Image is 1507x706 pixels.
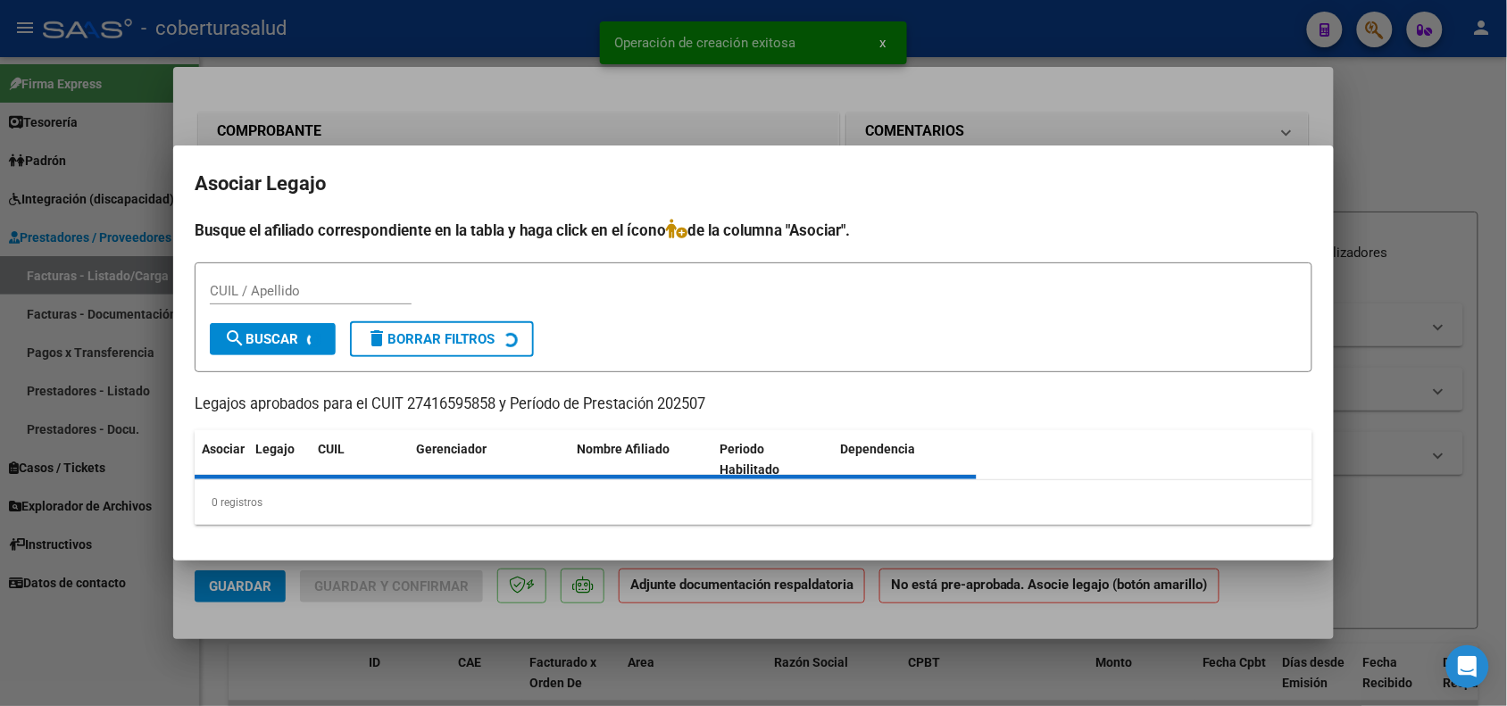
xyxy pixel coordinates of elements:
[195,219,1312,242] h4: Busque el afiliado correspondiente en la tabla y haga click en el ícono de la columna "Asociar".
[720,442,780,477] span: Periodo Habilitado
[255,442,295,456] span: Legajo
[366,331,495,347] span: Borrar Filtros
[195,394,1312,416] p: Legajos aprobados para el CUIT 27416595858 y Período de Prestación 202507
[318,442,345,456] span: CUIL
[577,442,670,456] span: Nombre Afiliado
[841,442,916,456] span: Dependencia
[248,430,311,489] datatable-header-cell: Legajo
[1446,645,1489,688] div: Open Intercom Messenger
[210,323,336,355] button: Buscar
[202,442,245,456] span: Asociar
[366,328,387,349] mat-icon: delete
[834,430,978,489] datatable-header-cell: Dependencia
[224,331,298,347] span: Buscar
[224,328,246,349] mat-icon: search
[195,480,1312,525] div: 0 registros
[409,430,570,489] datatable-header-cell: Gerenciador
[713,430,834,489] datatable-header-cell: Periodo Habilitado
[350,321,534,357] button: Borrar Filtros
[311,430,409,489] datatable-header-cell: CUIL
[570,430,713,489] datatable-header-cell: Nombre Afiliado
[195,430,248,489] datatable-header-cell: Asociar
[416,442,487,456] span: Gerenciador
[195,167,1312,201] h2: Asociar Legajo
